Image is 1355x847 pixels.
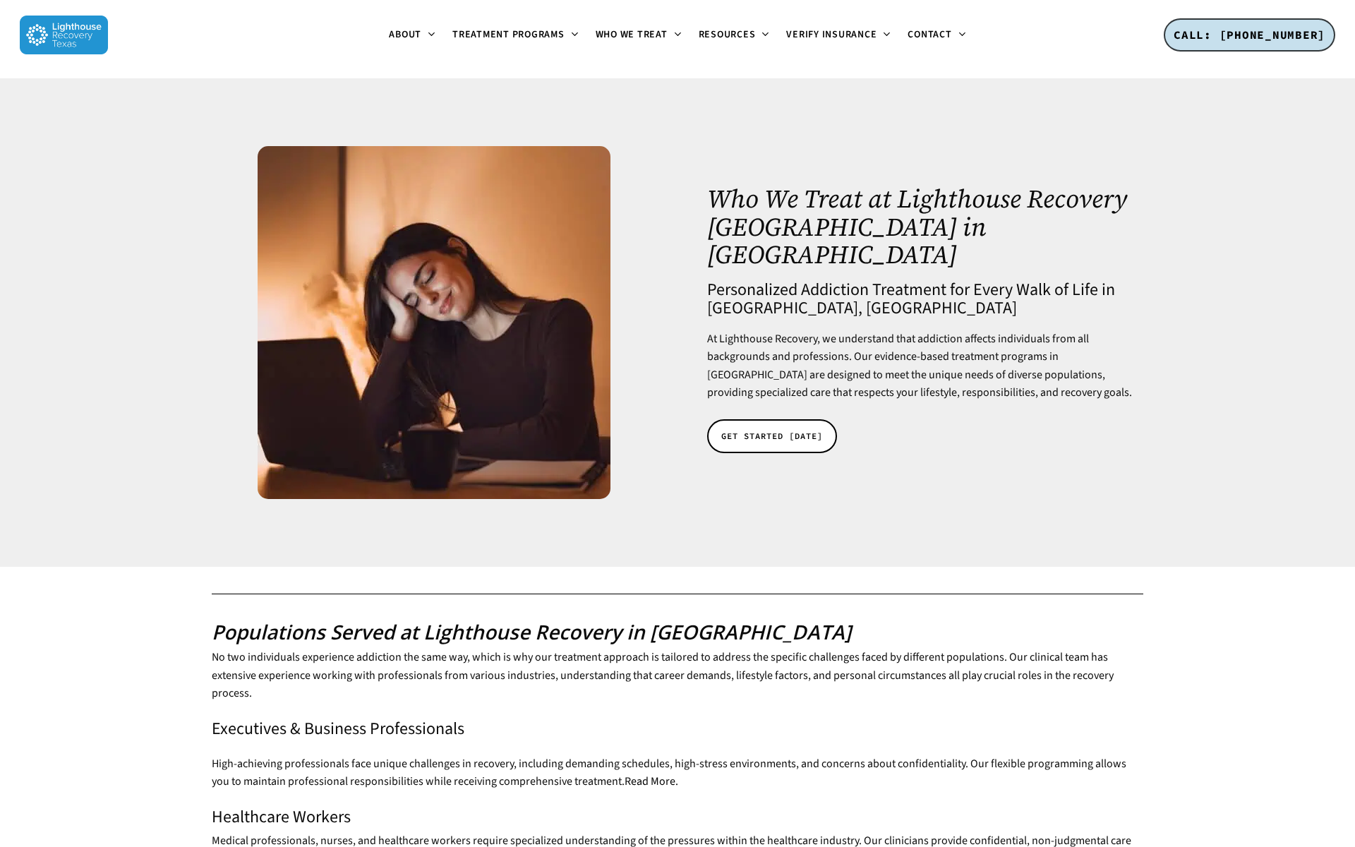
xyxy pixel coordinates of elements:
a: About [380,30,444,41]
img: Tired woman massaging temples, suffering from headache after computer work, sitting at desk with ... [258,146,610,499]
span: About [389,28,421,42]
a: CALL: [PHONE_NUMBER] [1164,18,1335,52]
span: Executives & Business Professionals [212,716,464,741]
span: Healthcare Workers [212,805,351,829]
span: Resources [699,28,756,42]
a: Treatment Programs [444,30,587,41]
h1: Who We Treat at Lighthouse Recovery [GEOGRAPHIC_DATA] in [GEOGRAPHIC_DATA] [707,185,1134,269]
p: . [212,755,1143,808]
a: Verify Insurance [778,30,899,41]
b: Populations Served at Lighthouse Recovery in [GEOGRAPHIC_DATA] [212,618,851,645]
img: Lighthouse Recovery Texas [20,16,108,54]
a: Who We Treat [587,30,690,41]
span: High-achieving professionals face unique challenges in recovery, including demanding schedules, h... [212,756,1126,790]
a: Contact [899,30,974,41]
a: GET STARTED [DATE] [707,419,837,453]
span: Contact [908,28,951,42]
a: Read More. [625,774,678,789]
span: GET STARTED [DATE] [721,429,823,443]
span: CALL: [PHONE_NUMBER] [1174,28,1325,42]
span: Treatment Programs [452,28,565,42]
h4: Personalized Addiction Treatment for Every Walk of Life in [GEOGRAPHIC_DATA], [GEOGRAPHIC_DATA] [707,281,1134,318]
span: Verify Insurance [786,28,877,42]
a: Resources [690,30,778,41]
span: Who We Treat [596,28,668,42]
span: No two individuals experience addiction the same way, which is why our treatment approach is tail... [212,649,1114,701]
span: At Lighthouse Recovery, we understand that addiction affects individuals from all backgrounds and... [707,331,1132,401]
